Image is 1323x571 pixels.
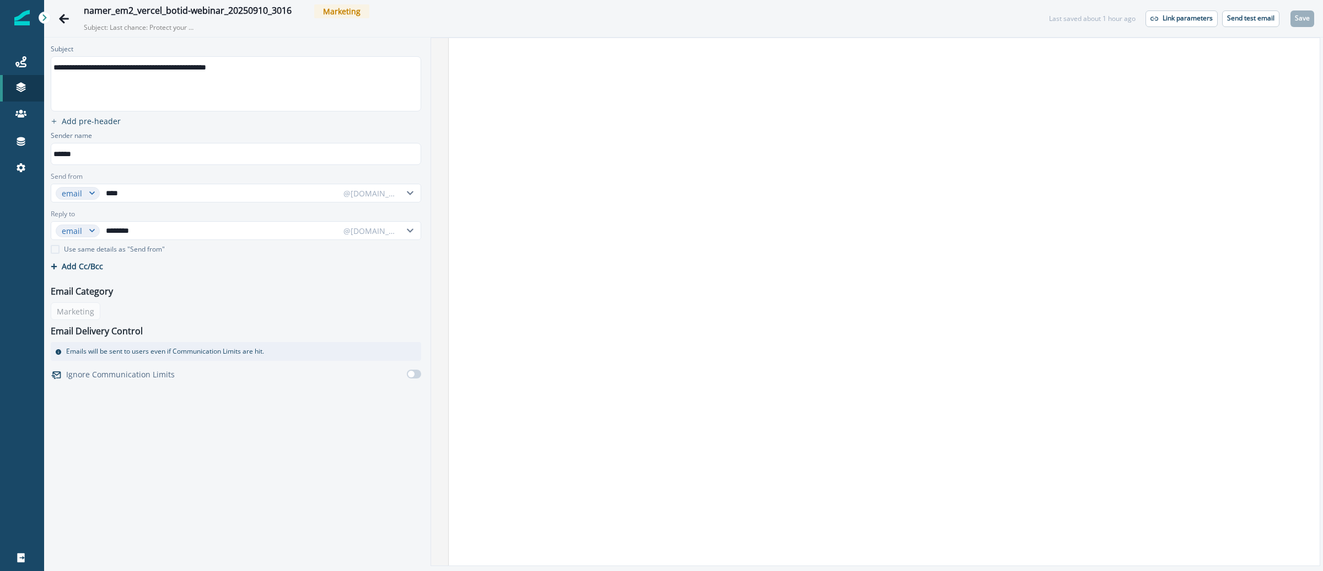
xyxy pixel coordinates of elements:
button: Link parameters [1145,10,1218,27]
button: Save [1290,10,1314,27]
label: Send from [51,172,83,182]
p: Email Category [51,285,113,298]
p: Subject [51,44,73,56]
p: Ignore Communication Limits [66,369,175,380]
button: Add Cc/Bcc [51,261,103,271]
p: Sender name [51,131,92,143]
p: Email Delivery Control [51,324,143,338]
p: Use same details as "Send from" [64,244,165,254]
p: Link parameters [1163,14,1213,22]
label: Reply to [51,209,75,219]
div: @[DOMAIN_NAME] [343,188,396,199]
button: Go back [53,8,75,30]
img: Inflection [14,10,30,25]
p: Add pre-header [62,116,121,126]
span: Marketing [314,4,369,18]
div: email [62,225,84,237]
p: Subject: Last chance: Protect your most valuable pages from bots [84,18,194,33]
div: Last saved about 1 hour ago [1049,14,1136,24]
button: Send test email [1222,10,1279,27]
p: Send test email [1227,14,1274,22]
div: email [62,188,84,199]
div: namer_em2_vercel_botid-webinar_20250910_3016 [84,6,292,18]
p: Emails will be sent to users even if Communication Limits are hit. [66,346,264,356]
div: @[DOMAIN_NAME] [343,225,396,237]
p: Save [1295,14,1310,22]
button: add preheader [46,116,125,126]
